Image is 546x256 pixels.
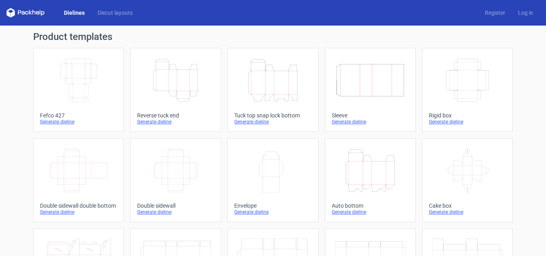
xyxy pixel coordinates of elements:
[130,138,221,222] a: Double sidewallGenerate dieline
[137,209,214,215] div: Generate dieline
[40,119,117,125] div: Generate dieline
[429,209,506,215] div: Generate dieline
[91,9,139,17] a: Diecut layouts
[40,209,117,215] div: Generate dieline
[137,119,214,125] div: Generate dieline
[332,119,409,125] div: Generate dieline
[130,48,221,132] a: Reverse tuck endGenerate dieline
[429,119,506,125] div: Generate dieline
[137,112,214,119] div: Reverse tuck end
[325,48,416,132] a: SleeveGenerate dieline
[325,138,416,222] a: Auto bottomGenerate dieline
[58,9,91,17] a: Dielines
[40,202,117,209] div: Double sidewall double bottom
[227,48,318,132] a: Tuck top snap lock bottomGenerate dieline
[332,209,409,215] div: Generate dieline
[137,202,214,209] div: Double sidewall
[234,209,311,215] div: Generate dieline
[33,48,124,132] a: Fefco 427Generate dieline
[429,202,506,209] div: Cake box
[33,32,513,42] h1: Product templates
[234,112,311,119] div: Tuck top snap lock bottom
[234,202,311,209] div: Envelope
[332,202,409,209] div: Auto bottom
[422,138,513,222] a: Cake boxGenerate dieline
[33,138,124,222] a: Double sidewall double bottomGenerate dieline
[332,112,409,119] div: Sleeve
[422,48,513,132] a: Rigid boxGenerate dieline
[234,119,311,125] div: Generate dieline
[478,9,512,17] a: Register
[40,112,117,119] div: Fefco 427
[429,112,506,119] div: Rigid box
[227,138,318,222] a: EnvelopeGenerate dieline
[512,9,540,17] a: Log in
